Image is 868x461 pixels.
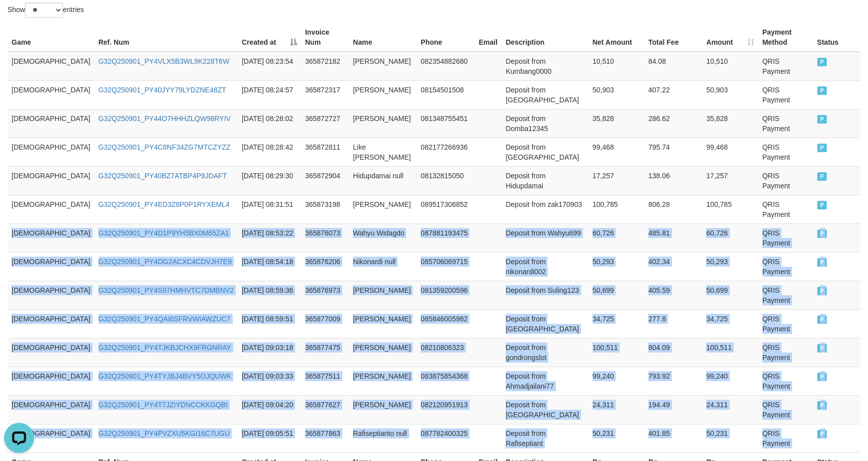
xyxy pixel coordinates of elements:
td: Like [PERSON_NAME] [349,138,417,166]
td: 50,903 [589,80,644,109]
span: PAID [817,229,827,238]
td: 405.59 [644,281,702,309]
span: PAID [817,401,827,410]
td: 50,699 [589,281,644,309]
td: 35,828 [702,109,758,138]
td: 365873198 [301,195,349,223]
td: [DATE] 08:28:02 [238,109,301,138]
td: [DATE] 08:59:51 [238,309,301,338]
span: PAID [817,258,827,267]
td: 806.28 [644,195,702,223]
td: 84.08 [644,52,702,81]
td: 365872904 [301,166,349,195]
td: [DEMOGRAPHIC_DATA] [8,338,94,367]
td: [DATE] 08:59:36 [238,281,301,309]
button: Open LiveChat chat widget [4,4,34,34]
th: Created at: activate to sort column descending [238,23,301,52]
td: QRIS Payment [758,138,813,166]
td: QRIS Payment [758,252,813,281]
td: [DEMOGRAPHIC_DATA] [8,395,94,424]
td: [PERSON_NAME] [349,338,417,367]
td: 365877627 [301,395,349,424]
span: PAID [817,315,827,324]
td: 407.22 [644,80,702,109]
td: 365877009 [301,309,349,338]
span: PAID [817,172,827,181]
td: 087782400325 [417,424,474,452]
td: Hidupdamai null [349,166,417,195]
td: 10,510 [589,52,644,81]
a: G32Q250901_PY4C8NF34ZG7MTCZYZZ [99,143,231,151]
td: QRIS Payment [758,223,813,252]
td: Nikonardi null [349,252,417,281]
td: [DATE] 08:28:42 [238,138,301,166]
td: 99,468 [589,138,644,166]
td: 60,726 [589,223,644,252]
th: Ref. Num [94,23,238,52]
td: QRIS Payment [758,338,813,367]
th: Total Fee [644,23,702,52]
span: PAID [817,373,827,381]
td: 365872811 [301,138,349,166]
td: 081348755451 [417,109,474,138]
td: 50,293 [589,252,644,281]
td: 100,511 [702,338,758,367]
td: 365877475 [301,338,349,367]
td: 795.74 [644,138,702,166]
td: Deposit from Suling123 [502,281,588,309]
td: Deposit from [GEOGRAPHIC_DATA] [502,309,588,338]
th: Phone [417,23,474,52]
td: Deposit from Domba12345 [502,109,588,138]
td: [DEMOGRAPHIC_DATA] [8,109,94,138]
td: [DEMOGRAPHIC_DATA] [8,138,94,166]
td: 401.85 [644,424,702,452]
td: 087881193475 [417,223,474,252]
a: G32Q250901_PY4DG2ACXC4CDVJH7E9 [99,258,232,266]
td: 99,240 [702,367,758,395]
td: [DEMOGRAPHIC_DATA] [8,367,94,395]
td: [DATE] 08:31:51 [238,195,301,223]
td: Deposit from Ahmadjailani77 [502,367,588,395]
td: 365872317 [301,80,349,109]
a: G32Q250901_PY4D1P9YH5BX0M65ZA1 [99,229,229,237]
td: [PERSON_NAME] [349,80,417,109]
a: G32Q250901_PY4S97HMHVTC7DMBNV2 [99,286,234,294]
td: 365876973 [301,281,349,309]
select: Showentries [25,3,63,18]
td: 50,231 [702,424,758,452]
td: [DEMOGRAPHIC_DATA] [8,195,94,223]
th: Invoice Num [301,23,349,52]
td: [DATE] 08:24:57 [238,80,301,109]
td: [PERSON_NAME] [349,367,417,395]
td: 100,785 [702,195,758,223]
td: [DATE] 08:53:22 [238,223,301,252]
td: [PERSON_NAME] [349,309,417,338]
td: Deposit from [GEOGRAPHIC_DATA] [502,80,588,109]
td: QRIS Payment [758,195,813,223]
th: Net Amount [589,23,644,52]
td: Deposit from nikonardi002 [502,252,588,281]
td: 365876206 [301,252,349,281]
td: 485.81 [644,223,702,252]
td: Deposit from [GEOGRAPHIC_DATA] [502,395,588,424]
td: [PERSON_NAME] [349,281,417,309]
td: 365876073 [301,223,349,252]
td: 402.34 [644,252,702,281]
span: PAID [817,58,827,66]
td: [DATE] 09:04:20 [238,395,301,424]
td: 24,311 [589,395,644,424]
td: [DEMOGRAPHIC_DATA] [8,252,94,281]
td: [DEMOGRAPHIC_DATA] [8,80,94,109]
td: [PERSON_NAME] [349,109,417,138]
td: [DEMOGRAPHIC_DATA] [8,223,94,252]
td: 35,828 [589,109,644,138]
td: 99,468 [702,138,758,166]
td: 365872182 [301,52,349,81]
a: G32Q250901_PY4PVZXU5KGI16C7UGU [99,429,230,437]
a: G32Q250901_PY40JYY79LYDZNE48ZT [99,86,226,94]
td: 08154501508 [417,80,474,109]
span: PAID [817,144,827,152]
td: [DEMOGRAPHIC_DATA] [8,52,94,81]
td: 286.62 [644,109,702,138]
td: [DATE] 09:03:33 [238,367,301,395]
